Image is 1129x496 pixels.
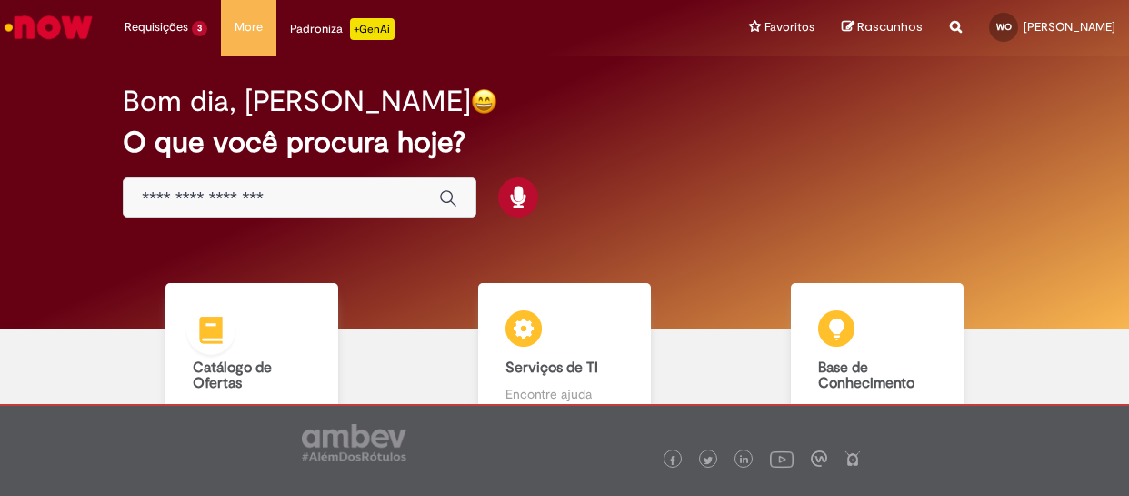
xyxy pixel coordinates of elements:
img: logo_footer_twitter.png [704,456,713,465]
img: logo_footer_workplace.png [811,450,827,467]
span: Favoritos [764,18,814,36]
span: 3 [192,21,207,36]
b: Serviços de TI [505,359,598,377]
img: happy-face.png [471,88,497,115]
p: +GenAi [350,18,395,40]
img: logo_footer_facebook.png [668,456,677,465]
span: More [235,18,263,36]
img: logo_footer_youtube.png [770,447,794,471]
a: Serviços de TI Encontre ajuda [408,283,721,438]
p: Encontre ajuda [505,385,624,403]
img: logo_footer_naosei.png [844,450,861,467]
a: Base de Conhecimento Consulte e aprenda [721,283,1034,438]
img: logo_footer_ambev_rotulo_gray.png [302,424,406,461]
b: Base de Conhecimento [818,359,914,393]
span: [PERSON_NAME] [1024,19,1115,35]
a: Catálogo de Ofertas Abra uma solicitação [95,283,408,438]
h2: Bom dia, [PERSON_NAME] [123,86,471,117]
h2: O que você procura hoje? [123,127,1005,158]
p: Consulte e aprenda [818,401,937,420]
span: WO [996,21,1012,33]
b: Catálogo de Ofertas [193,359,272,393]
span: Rascunhos [857,18,923,35]
a: Rascunhos [842,19,923,36]
img: ServiceNow [2,9,95,46]
p: Abra uma solicitação [193,401,312,420]
span: Requisições [125,18,188,36]
img: logo_footer_linkedin.png [740,455,749,466]
div: Padroniza [290,18,395,40]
